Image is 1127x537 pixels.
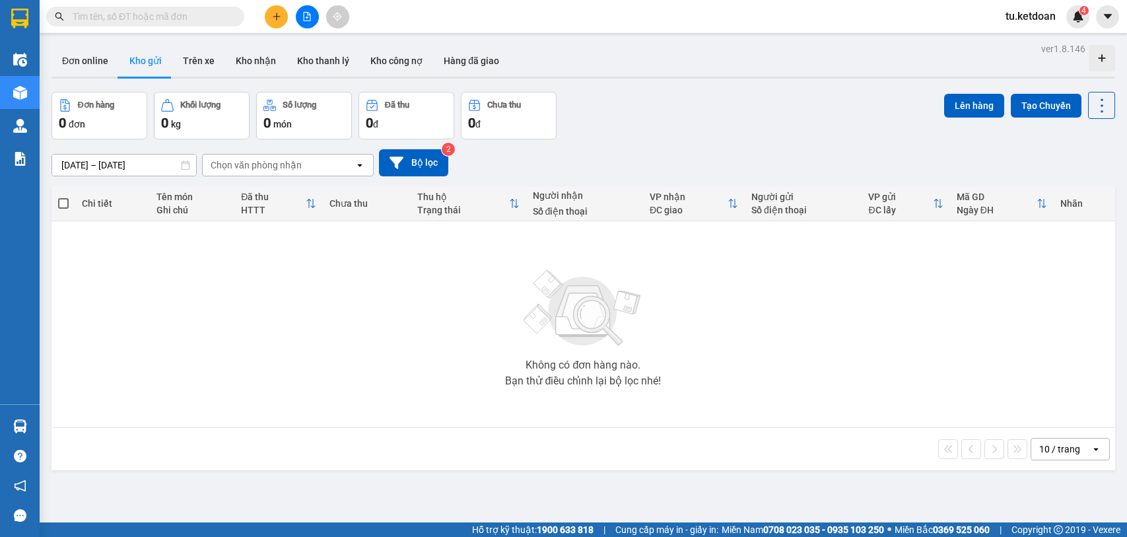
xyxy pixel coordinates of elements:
[1096,5,1119,28] button: caret-down
[13,419,27,433] img: warehouse-icon
[533,190,637,201] div: Người nhận
[156,205,228,215] div: Ghi chú
[417,205,508,215] div: Trạng thái
[241,192,306,202] div: Đã thu
[1102,11,1114,22] span: caret-down
[385,100,409,110] div: Đã thu
[1011,94,1081,118] button: Tạo Chuyến
[225,45,287,77] button: Kho nhận
[59,115,66,131] span: 0
[862,186,949,221] th: Toggle SortBy
[256,92,352,139] button: Số lượng0món
[1091,444,1101,454] svg: open
[603,522,605,537] span: |
[359,92,454,139] button: Đã thu0đ
[868,205,932,215] div: ĐC lấy
[161,115,168,131] span: 0
[263,115,271,131] span: 0
[13,152,27,166] img: solution-icon
[995,8,1066,24] span: tu.ketdoan
[722,522,884,537] span: Miền Nam
[287,45,360,77] button: Kho thanh lý
[1000,522,1002,537] span: |
[373,119,378,129] span: đ
[234,186,323,221] th: Toggle SortBy
[763,524,884,535] strong: 0708 023 035 - 0935 103 250
[296,5,319,28] button: file-add
[650,192,728,202] div: VP nhận
[272,12,281,21] span: plus
[11,9,28,28] img: logo-vxr
[1041,42,1085,56] div: ver 1.8.146
[211,159,302,172] div: Chọn văn phòng nhận
[302,12,312,21] span: file-add
[13,53,27,67] img: warehouse-icon
[69,119,85,129] span: đơn
[442,143,455,156] sup: 2
[537,524,594,535] strong: 1900 633 818
[171,119,181,129] span: kg
[895,522,990,537] span: Miền Bắc
[154,92,250,139] button: Khối lượng0kg
[73,9,228,24] input: Tìm tên, số ĐT hoặc mã đơn
[417,192,508,202] div: Thu hộ
[505,376,661,386] div: Bạn thử điều chỉnh lại bộ lọc nhé!
[868,192,932,202] div: VP gửi
[1060,198,1108,209] div: Nhãn
[643,186,745,221] th: Toggle SortBy
[379,149,448,176] button: Bộ lọc
[172,45,225,77] button: Trên xe
[944,94,1004,118] button: Lên hàng
[119,45,172,77] button: Kho gửi
[51,92,147,139] button: Đơn hàng0đơn
[82,198,143,209] div: Chi tiết
[355,160,365,170] svg: open
[1072,11,1084,22] img: icon-new-feature
[55,12,64,21] span: search
[326,5,349,28] button: aim
[533,206,637,217] div: Số điện thoại
[360,45,433,77] button: Kho công nợ
[517,262,649,355] img: svg+xml;base64,PHN2ZyBjbGFzcz0ibGlzdC1wbHVnX19zdmciIHhtbG5zPSJodHRwOi8vd3d3LnczLm9yZy8yMDAwL3N2Zy...
[751,192,856,202] div: Người gửi
[366,115,373,131] span: 0
[52,155,196,176] input: Select a date range.
[14,450,26,462] span: question-circle
[13,86,27,100] img: warehouse-icon
[526,360,640,371] div: Không có đơn hàng nào.
[472,522,594,537] span: Hỗ trợ kỹ thuật:
[51,45,119,77] button: Đơn online
[957,192,1037,202] div: Mã GD
[475,119,481,129] span: đ
[1089,45,1115,71] div: Tạo kho hàng mới
[13,119,27,133] img: warehouse-icon
[433,45,510,77] button: Hàng đã giao
[468,115,475,131] span: 0
[78,100,114,110] div: Đơn hàng
[615,522,718,537] span: Cung cấp máy in - giấy in:
[487,100,521,110] div: Chưa thu
[329,198,404,209] div: Chưa thu
[180,100,221,110] div: Khối lượng
[273,119,292,129] span: món
[1039,443,1080,456] div: 10 / trang
[156,192,228,202] div: Tên món
[241,205,306,215] div: HTTT
[1054,525,1063,534] span: copyright
[887,527,891,532] span: ⚪️
[950,186,1054,221] th: Toggle SortBy
[957,205,1037,215] div: Ngày ĐH
[1081,6,1086,15] span: 4
[411,186,526,221] th: Toggle SortBy
[1079,6,1089,15] sup: 4
[650,205,728,215] div: ĐC giao
[333,12,342,21] span: aim
[14,509,26,522] span: message
[751,205,856,215] div: Số điện thoại
[461,92,557,139] button: Chưa thu0đ
[14,480,26,492] span: notification
[933,524,990,535] strong: 0369 525 060
[265,5,288,28] button: plus
[283,100,316,110] div: Số lượng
